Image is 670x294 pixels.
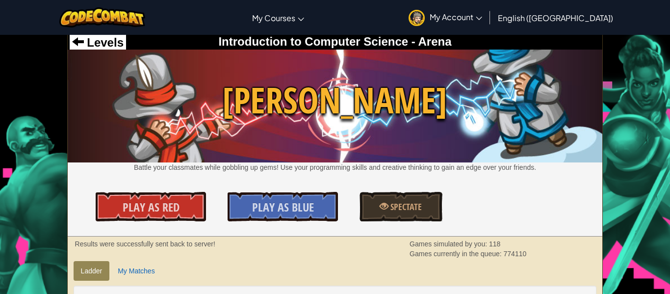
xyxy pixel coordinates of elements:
[498,13,613,23] span: English ([GEOGRAPHIC_DATA])
[75,240,215,248] strong: Results were successfully sent back to server!
[84,36,124,49] span: Levels
[409,10,425,26] img: avatar
[72,36,124,49] a: Levels
[408,35,451,48] span: - Arena
[410,250,503,258] span: Games currently in the queue:
[123,199,180,215] span: Play As Red
[489,240,500,248] span: 118
[404,2,487,33] a: My Account
[504,250,527,258] span: 774110
[59,7,145,27] img: CodeCombat logo
[388,201,422,213] span: Spectate
[218,35,408,48] span: Introduction to Computer Science
[493,4,618,31] a: English ([GEOGRAPHIC_DATA])
[68,50,603,162] img: Wakka Maul
[410,240,489,248] span: Games simulated by you:
[430,12,482,22] span: My Account
[74,261,110,281] a: Ladder
[68,75,603,126] span: [PERSON_NAME]
[110,261,162,281] a: My Matches
[247,4,309,31] a: My Courses
[68,162,603,172] p: Battle your classmates while gobbling up gems! Use your programming skills and creative thinking ...
[252,13,295,23] span: My Courses
[252,199,314,215] span: Play As Blue
[360,192,442,221] a: Spectate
